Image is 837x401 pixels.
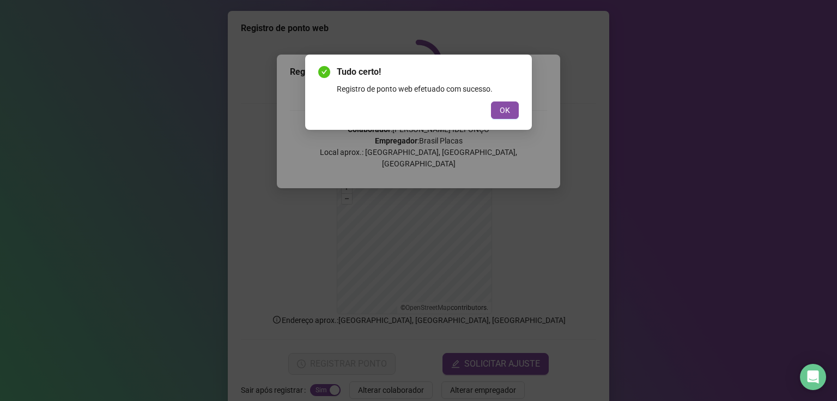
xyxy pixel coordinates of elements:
[500,104,510,116] span: OK
[337,83,519,95] div: Registro de ponto web efetuado com sucesso.
[318,66,330,78] span: check-circle
[337,65,519,79] span: Tudo certo!
[491,101,519,119] button: OK
[800,364,826,390] div: Open Intercom Messenger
